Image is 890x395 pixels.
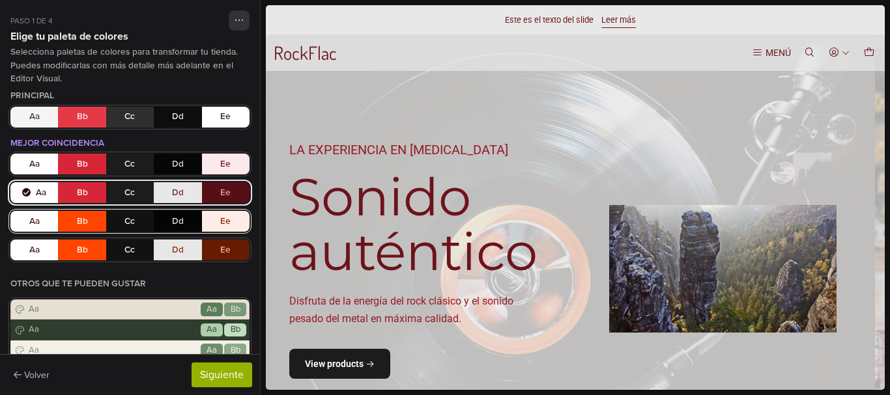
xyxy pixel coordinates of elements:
button: AaBbCcDdEe [10,107,250,128]
span: Aa [26,303,199,316]
button: AaBbCcDdEe [10,154,250,174]
h3: Elige tu paleta de colores [10,31,128,43]
span: Bb [231,303,240,316]
h4: Mejor coincidencia [10,138,104,148]
button: Menú [483,38,528,57]
span: Aa [207,344,217,357]
span: Aa [26,323,199,336]
button: AaBbCcDdEe [10,211,250,232]
span: Aa [207,303,217,316]
button: AaBbCcDdEe [10,182,250,203]
span: Aa [207,323,217,336]
a: RockFlac [8,38,71,57]
span: Bb [231,344,240,357]
span: Bb [231,323,240,336]
button: Acceso [560,38,587,57]
button: AaAaBbAaAaBbAaAaBb [10,299,250,361]
button: Buscar [536,38,552,57]
button: Siguiente [192,362,252,387]
button: Volver [8,365,55,385]
div: Selecciona paletas de colores para transformar tu tienda. Puedes modificarlas con más detalle más... [10,46,250,85]
div: Menú [500,43,525,52]
button: AaBbCcDdEe [10,239,250,260]
span: Aa [26,344,199,357]
h4: Principal [10,90,54,101]
span: Paso 1 de 4 [10,15,53,27]
h4: Otros que te pueden gustar [10,279,146,289]
button: Carro [596,38,611,57]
